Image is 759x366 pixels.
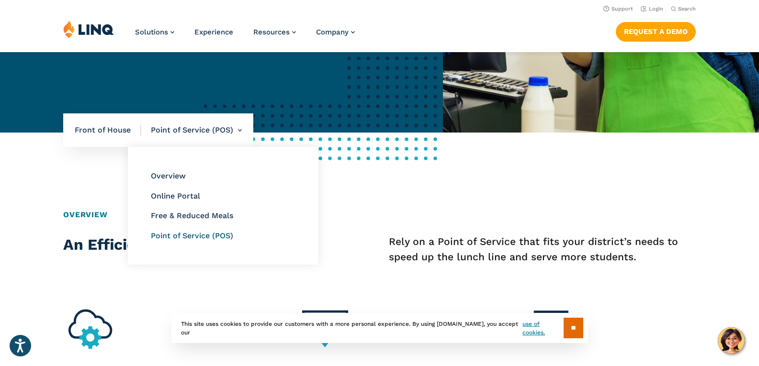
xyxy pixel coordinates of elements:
a: Request a Demo [616,22,696,41]
nav: Primary Navigation [135,20,355,52]
div: This site uses cookies to provide our customers with a more personal experience. By using [DOMAIN... [171,313,588,343]
a: Solutions [135,28,174,36]
span: Resources [253,28,290,36]
a: Online Portal [151,191,200,200]
a: use of cookies. [522,320,563,337]
a: Overview [151,171,186,180]
button: Hello, have a question? Let’s chat. [718,327,745,354]
span: Front of House [75,125,141,135]
a: Support [603,6,633,12]
a: Resources [253,28,296,36]
nav: Button Navigation [616,20,696,41]
span: Company [316,28,349,36]
a: Point of Service (POS) [151,231,233,240]
a: Login [641,6,663,12]
p: Rely on a Point of Service that fits your district’s needs to speed up the lunch line and serve m... [389,234,696,265]
a: Experience [194,28,233,36]
button: Open Search Bar [671,5,696,12]
a: Company [316,28,355,36]
li: Point of Service (POS) [141,113,242,147]
h2: Overview [63,209,696,221]
span: Search [678,6,696,12]
h2: An Efficient Point of Service [63,234,316,255]
span: Solutions [135,28,168,36]
img: LINQ | K‑12 Software [63,20,114,38]
a: Free & Reduced Meals [151,211,233,220]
